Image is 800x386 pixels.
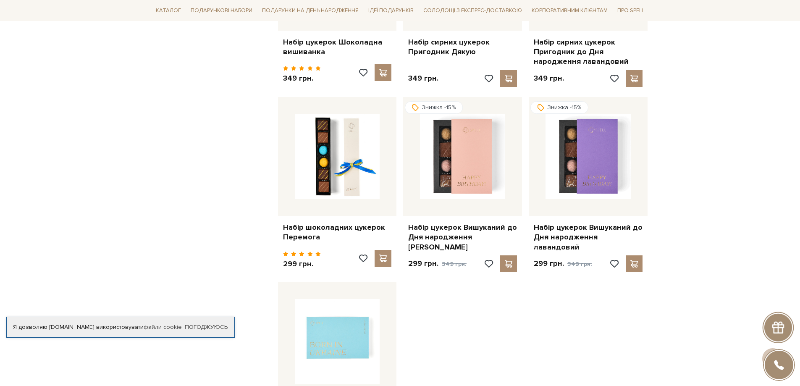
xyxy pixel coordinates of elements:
a: Набір сирних цукерок Пригодник Дякую [408,37,517,57]
a: Набір шоколадних цукерок Перемога [283,223,392,242]
a: Корпоративним клієнтам [528,3,611,18]
div: Знижка -15% [405,101,463,114]
span: 349 грн. [442,260,467,268]
div: Знижка -15% [530,101,588,114]
p: 349 грн. [534,74,564,83]
span: Подарунки на День народження [259,4,362,17]
a: Набір цукерок Шоколадна вишиванка [283,37,392,57]
span: Каталог [152,4,184,17]
p: 299 грн. [534,259,592,269]
span: Подарункові набори [187,4,256,17]
a: Солодощі з експрес-доставкою [420,3,525,18]
p: 299 грн. [283,259,321,269]
a: Набір цукерок Вишуканий до Дня народження лавандовий [534,223,643,252]
a: Погоджуюсь [185,323,228,331]
div: Я дозволяю [DOMAIN_NAME] використовувати [7,323,234,331]
a: Набір сирних цукерок Пригодник до Дня народження лавандовий [534,37,643,67]
img: Листівка Born in Ukraine [295,299,380,384]
a: файли cookie [144,323,182,331]
p: 299 грн. [408,259,467,269]
span: Ідеї подарунків [365,4,417,17]
span: Про Spell [614,4,648,17]
a: Набір цукерок Вишуканий до Дня народження [PERSON_NAME] [408,223,517,252]
span: 349 грн. [567,260,592,268]
p: 349 грн. [408,74,438,83]
p: 349 грн. [283,74,321,83]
